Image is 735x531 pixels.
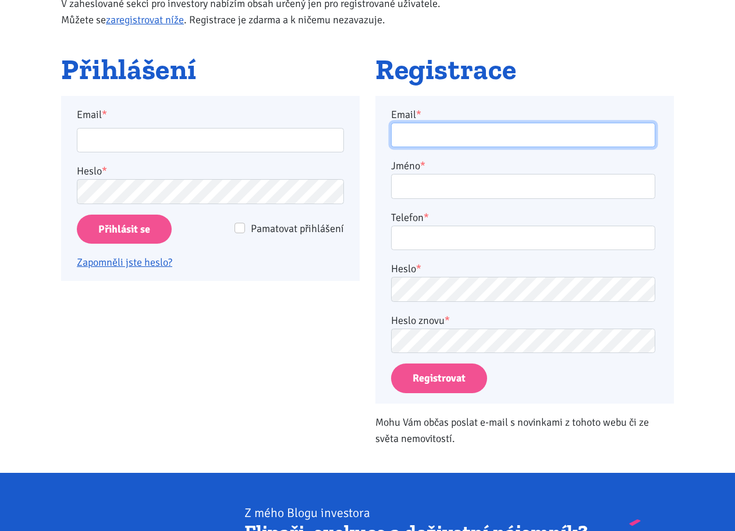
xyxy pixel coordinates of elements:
label: Email [69,106,352,123]
h2: Přihlášení [61,54,360,85]
abbr: required [420,159,425,172]
label: Jméno [391,158,425,174]
button: Registrovat [391,363,487,393]
a: zaregistrovat níže [106,13,184,26]
h2: Registrace [375,54,674,85]
label: Heslo [77,163,107,179]
abbr: required [416,262,421,275]
label: Telefon [391,209,429,226]
a: Zapomněli jste heslo? [77,256,172,269]
abbr: required [416,108,421,121]
abbr: required [424,211,429,224]
p: Mohu Vám občas poslat e-mail s novinkami z tohoto webu či ze světa nemovitostí. [375,414,674,447]
label: Email [391,106,421,123]
input: Přihlásit se [77,215,172,244]
label: Heslo [391,261,421,277]
abbr: required [445,314,450,327]
span: Pamatovat přihlášení [251,222,344,235]
label: Heslo znovu [391,312,450,329]
div: Z mého Blogu investora [244,505,595,521]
